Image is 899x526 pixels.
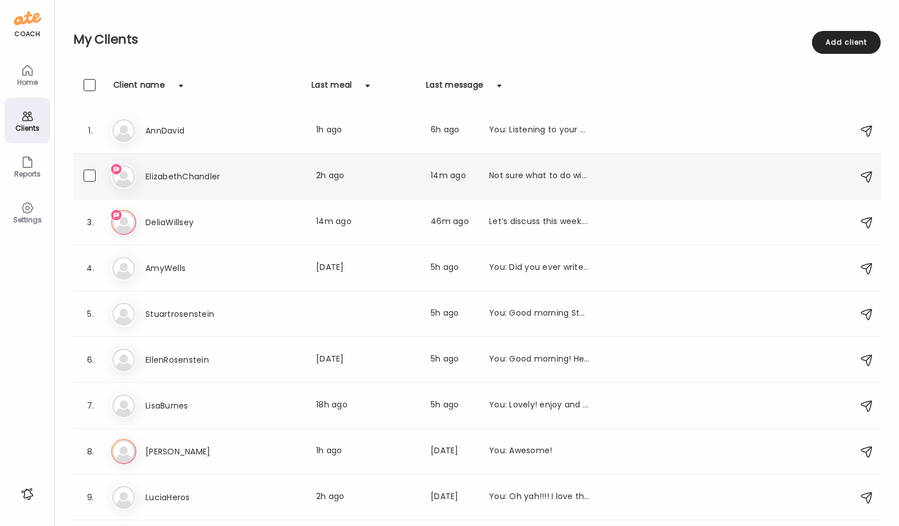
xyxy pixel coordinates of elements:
[316,261,417,275] div: [DATE]
[7,216,48,223] div: Settings
[316,170,417,183] div: 2h ago
[431,261,475,275] div: 5h ago
[431,215,475,229] div: 46m ago
[489,490,590,504] div: You: Oh yah!!!! I love them too!!
[426,79,483,97] div: Last message
[489,170,590,183] div: Not sure what to do with the sweet potato in the pulled chicken recipe. Do I just scoop out sweet...
[431,170,475,183] div: 14m ago
[145,399,246,413] h3: LisaBurnes
[489,399,590,413] div: You: Lovely! enjoy and safe travels.
[145,261,246,275] h3: AmyWells
[84,490,97,504] div: 9.
[7,78,48,86] div: Home
[73,31,881,48] h2: My Clients
[145,445,246,458] h3: [PERSON_NAME]
[145,215,246,229] h3: DeliaWillsey
[431,399,475,413] div: 5h ago
[316,215,417,229] div: 14m ago
[145,170,246,183] h3: ElizabethChandler
[431,490,475,504] div: [DATE]
[489,445,590,458] div: You: Awesome!
[145,307,246,321] h3: Stuartrosenstein
[84,215,97,229] div: 3.
[489,124,590,138] div: You: Listening to your body is good. Peanut butter is a a good option for healthy fat and some pr...
[316,353,417,367] div: [DATE]
[489,353,590,367] div: You: Good morning! Here we are starting week 2 of the Method! What was one win for the weekend wh...
[84,353,97,367] div: 6.
[145,353,246,367] h3: EllenRosenstein
[316,124,417,138] div: 1h ago
[145,124,246,138] h3: AnnDavid
[145,490,246,504] h3: LuciaHeros
[316,490,417,504] div: 2h ago
[316,399,417,413] div: 18h ago
[489,261,590,275] div: You: Did you ever write or video a testimonial for SWW? if not, i think this is the PERFECT time ...
[489,307,590,321] div: You: Good morning Stu! I would love to see some interaction here! How are you finding following y...
[316,445,417,458] div: 1h ago
[7,170,48,178] div: Reports
[84,124,97,138] div: 1.
[14,29,40,39] div: coach
[431,307,475,321] div: 5h ago
[113,79,165,97] div: Client name
[431,124,475,138] div: 6h ago
[431,445,475,458] div: [DATE]
[84,399,97,413] div: 7.
[7,124,48,132] div: Clients
[489,215,590,229] div: Let’s discuss this week. Probably easier.
[84,261,97,275] div: 4.
[312,79,352,97] div: Last meal
[84,445,97,458] div: 8.
[812,31,881,54] div: Add client
[84,307,97,321] div: 5.
[431,353,475,367] div: 5h ago
[14,9,41,28] img: ate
